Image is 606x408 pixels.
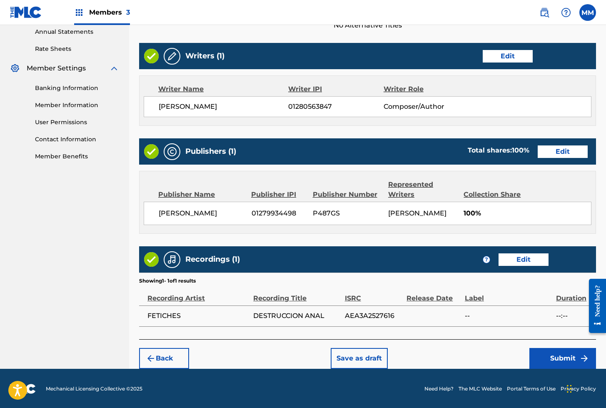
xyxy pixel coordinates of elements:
img: logo [10,384,36,394]
button: Edit [499,253,549,266]
img: MLC Logo [10,6,42,18]
div: Duration [556,285,592,303]
a: Public Search [536,4,553,21]
img: Writers [167,51,177,61]
a: Rate Sheets [35,45,119,53]
div: User Menu [579,4,596,21]
span: 01279934498 [252,208,307,218]
div: Writer Name [158,84,288,94]
h5: Publishers (1) [185,147,236,156]
img: Member Settings [10,63,20,73]
a: Banking Information [35,84,119,93]
h5: Writers (1) [185,51,224,61]
span: -- [465,311,552,321]
span: [PERSON_NAME] [159,208,245,218]
span: FETICHES [147,311,249,321]
button: Save as draft [331,348,388,369]
span: --:-- [556,311,592,321]
div: Collection Share [464,190,529,200]
a: Member Information [35,101,119,110]
span: No Alternative Titles [139,20,596,30]
div: Publisher Number [313,190,382,200]
h5: Recordings (1) [185,255,240,264]
img: Valid [144,252,159,267]
div: Recording Artist [147,285,249,303]
span: [PERSON_NAME] [388,209,446,217]
span: Composer/Author [384,102,470,112]
span: P487GS [313,208,382,218]
img: Valid [144,144,159,159]
span: DESTRUCCION ANAL [253,311,340,321]
button: Back [139,348,189,369]
div: Help [558,4,574,21]
span: 3 [126,8,130,16]
a: Need Help? [424,385,454,393]
a: Member Benefits [35,152,119,161]
span: Members [89,8,130,17]
a: User Permissions [35,118,119,127]
div: Represented Writers [388,180,457,200]
img: Recordings [167,255,177,265]
div: Recording Title [253,285,340,303]
img: expand [109,63,119,73]
button: Submit [529,348,596,369]
p: Showing 1 - 1 of 1 results [139,277,196,285]
a: The MLC Website [459,385,502,393]
span: Mechanical Licensing Collective © 2025 [46,385,142,393]
img: f7272a7cc735f4ea7f67.svg [579,353,589,363]
div: ISRC [345,285,403,303]
img: search [539,8,549,18]
span: [PERSON_NAME] [159,102,288,112]
span: 100% [464,208,591,218]
div: Total shares: [468,145,529,155]
div: Label [465,285,552,303]
div: Drag [567,376,572,401]
a: Privacy Policy [561,385,596,393]
img: help [561,8,571,18]
img: Valid [144,49,159,63]
img: 7ee5dd4eb1f8a8e3ef2f.svg [146,353,156,363]
a: Contact Information [35,135,119,144]
span: 01280563847 [288,102,383,112]
a: Annual Statements [35,28,119,36]
span: AEA3A2527616 [345,311,403,321]
div: Publisher IPI [251,190,307,200]
span: 100 % [512,146,529,154]
div: Writer Role [384,84,470,94]
div: Writer IPI [288,84,384,94]
img: Top Rightsholders [74,8,84,18]
iframe: Chat Widget [564,368,606,408]
img: Publishers [167,147,177,157]
span: ? [483,256,490,263]
a: Portal Terms of Use [507,385,556,393]
div: Publisher Name [158,190,245,200]
div: Release Date [406,285,461,303]
iframe: Resource Center [583,273,606,340]
button: Edit [483,50,533,63]
button: Edit [538,145,588,158]
span: Member Settings [27,63,86,73]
